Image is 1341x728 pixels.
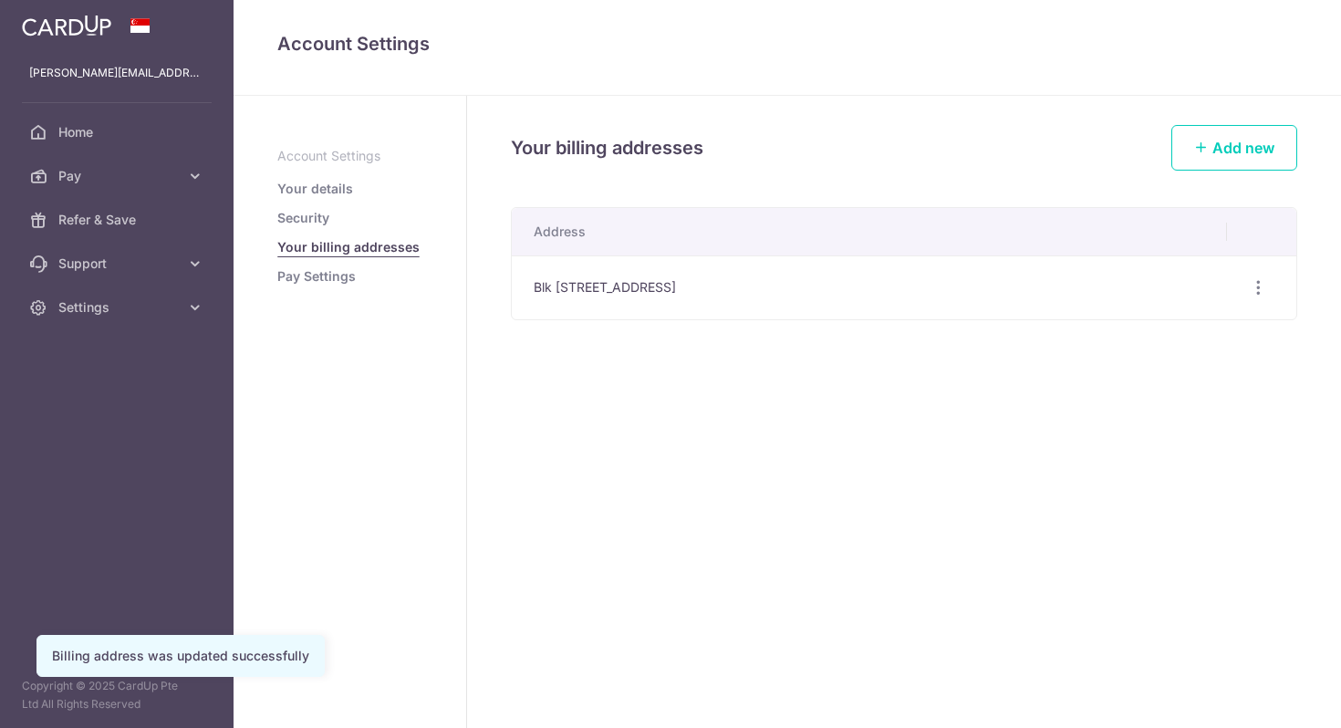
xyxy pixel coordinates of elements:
[58,211,179,229] span: Refer & Save
[29,64,204,82] p: [PERSON_NAME][EMAIL_ADDRESS][DOMAIN_NAME]
[512,255,1227,319] td: Blk [STREET_ADDRESS]
[1223,673,1323,719] iframe: Opens a widget where you can find more information
[58,255,179,273] span: Support
[22,15,111,36] img: CardUp
[277,209,329,227] a: Security
[58,167,179,185] span: Pay
[52,647,309,665] div: Billing address was updated successfully
[58,123,179,141] span: Home
[277,147,422,165] p: Account Settings
[1212,139,1274,157] span: Add new
[1171,125,1297,171] a: Add new
[277,267,356,286] a: Pay Settings
[277,29,1297,58] h4: Account Settings
[512,208,1227,255] th: Address
[277,238,420,256] a: Your billing addresses
[58,298,179,317] span: Settings
[511,133,703,162] h4: Your billing addresses
[277,180,353,198] a: Your details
